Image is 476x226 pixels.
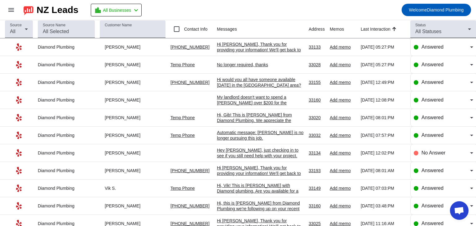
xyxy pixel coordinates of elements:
[100,168,165,173] div: [PERSON_NAME]
[309,150,325,156] div: 33134
[15,114,23,121] mat-icon: Yelp
[217,165,304,182] div: Hi [PERSON_NAME], Thank you for providing your information! We'll get back to you as soon as poss...
[450,201,469,220] div: Open chat
[170,186,195,191] a: Temp Phone
[217,41,304,58] div: Hi [PERSON_NAME], Thank you for providing your information! We'll get back to you as soon as poss...
[361,44,405,50] div: [DATE] 05:27:PM
[361,203,405,209] div: [DATE] 03:48:PM
[217,20,309,38] th: Messages
[100,150,165,156] div: [PERSON_NAME]
[415,23,426,27] mat-label: Status
[309,20,330,38] th: Address
[15,132,23,139] mat-icon: Yelp
[330,115,356,120] div: Add memo
[100,80,165,85] div: [PERSON_NAME]
[330,133,356,138] div: Add memo
[309,168,325,173] div: 33193
[38,115,95,120] div: Diamond Plumbing
[330,20,361,38] th: Memos
[361,26,390,32] div: Last Interaction
[103,6,131,15] span: All Businesses
[15,185,23,192] mat-icon: Yelp
[361,62,405,67] div: [DATE] 05:27:PM
[421,185,443,191] span: Answered
[183,26,208,32] label: Contact Info
[330,62,356,67] div: Add memo
[38,168,95,173] div: Diamond Plumbing
[309,115,325,120] div: 33020
[421,133,443,138] span: Answered
[217,62,304,67] div: No longer required, thanks
[170,62,195,67] a: Temp Phone
[43,28,90,35] input: All Selected
[100,115,165,120] div: [PERSON_NAME]
[309,80,325,85] div: 33155
[361,80,405,85] div: [DATE] 12:49:PM
[361,115,405,120] div: [DATE] 08:01:PM
[132,7,140,14] mat-icon: chevron_left
[7,6,15,14] mat-icon: menu
[100,185,165,191] div: Vik S.
[361,185,405,191] div: [DATE] 07:03:PM
[38,80,95,85] div: Diamond Plumbing
[15,202,23,210] mat-icon: Yelp
[15,149,23,157] mat-icon: Yelp
[361,168,405,173] div: [DATE] 08:01:AM
[170,203,209,208] a: [PHONE_NUMBER]
[330,185,356,191] div: Add memo
[309,62,325,67] div: 33028
[309,133,325,138] div: 33032
[43,23,65,27] mat-label: Source Name
[170,115,195,120] a: Temp Phone
[37,6,78,14] div: NZ Leads
[100,44,165,50] div: [PERSON_NAME]
[421,150,445,155] span: No Answer
[361,133,405,138] div: [DATE] 07:57:PM
[170,80,209,85] a: [PHONE_NUMBER]
[100,97,165,103] div: [PERSON_NAME]
[105,23,132,27] mat-label: Customer Name
[10,29,15,34] span: All
[38,44,95,50] div: Diamond Plumbing
[15,43,23,51] mat-icon: Yelp
[421,203,443,208] span: Answered
[170,133,195,138] a: Temp Phone
[361,150,405,156] div: [DATE] 12:02:PM
[217,94,304,128] div: My landlord doesn't want to spend a [PERSON_NAME] over $200 for the repair...so (so far) I've onl...
[100,203,165,209] div: [PERSON_NAME]
[38,185,95,191] div: Diamond Plumbing
[330,203,356,209] div: Add memo
[309,185,325,191] div: 33149
[217,130,304,141] div: Automatic message: [PERSON_NAME] is no longer pursuing this job.
[15,96,23,104] mat-icon: Yelp
[421,97,443,102] span: Answered
[100,133,165,138] div: [PERSON_NAME]
[170,221,209,226] a: [PHONE_NUMBER]
[38,133,95,138] div: Diamond Plumbing
[421,80,443,85] span: Answered
[330,97,356,103] div: Add memo
[421,44,443,50] span: Answered
[409,6,464,14] span: Diamond Plumbing
[38,203,95,209] div: Diamond Plumbing
[94,7,102,14] mat-icon: location_city
[15,79,23,86] mat-icon: Yelp
[361,97,405,103] div: [DATE] 12:08:PM
[421,168,443,173] span: Answered
[15,167,23,174] mat-icon: Yelp
[170,168,209,173] a: [PHONE_NUMBER]
[24,5,33,15] img: logo
[217,183,304,199] div: Hi, Vik! This is [PERSON_NAME] with Diamond plumbing. Are you available for a quick call?
[330,44,356,50] div: Add memo
[217,147,304,175] div: Hey [PERSON_NAME], just checking in to see if you still need help with your project. Please let m...
[330,80,356,85] div: Add memo
[421,62,443,67] span: Answered
[402,4,471,16] button: WelcomeDiamond Plumbing
[309,97,325,103] div: 33160
[309,44,325,50] div: 33133
[409,7,427,12] span: Welcome
[421,115,443,120] span: Answered
[415,29,441,34] span: All Statuses
[15,61,23,68] mat-icon: Yelp
[330,150,356,156] div: Add memo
